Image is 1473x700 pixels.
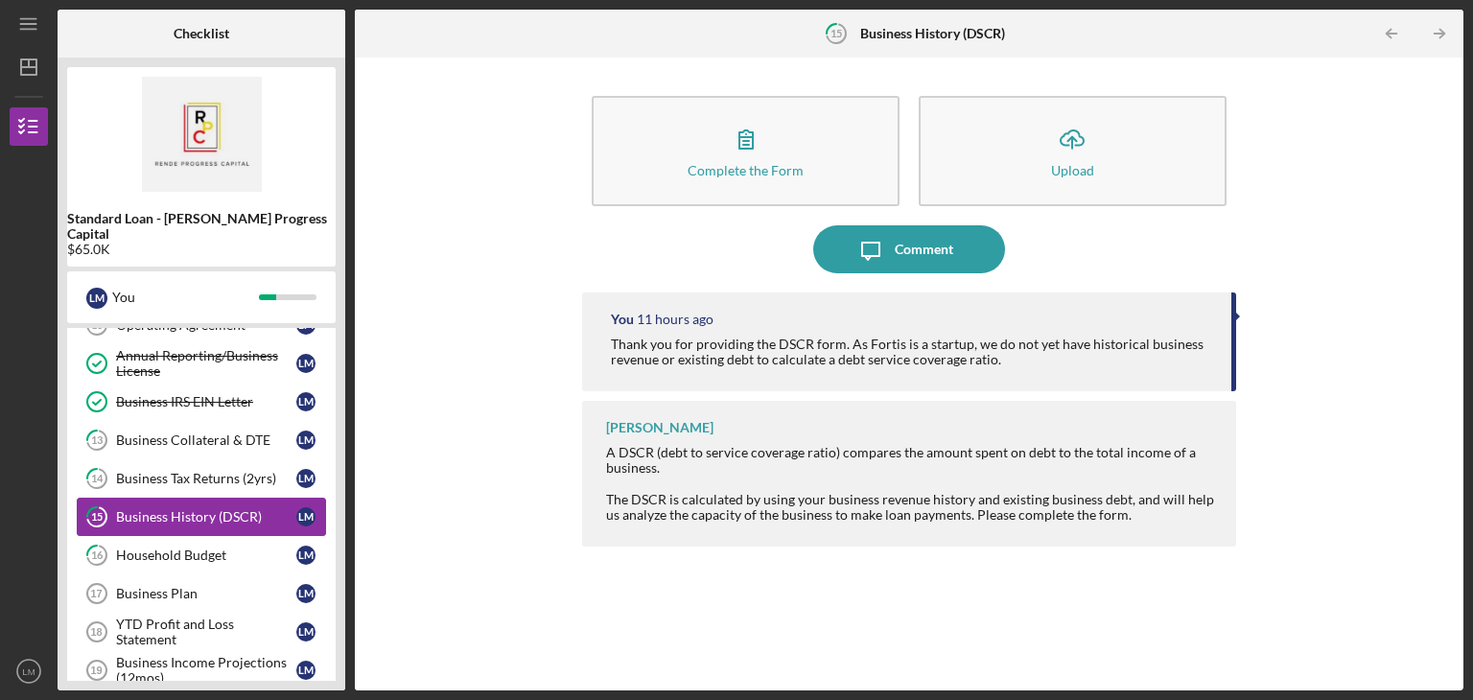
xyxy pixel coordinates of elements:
[77,536,326,574] a: 16Household BudgetLM
[116,432,296,448] div: Business Collateral & DTE
[77,498,326,536] a: 15Business History (DSCR)LM
[116,617,296,647] div: YTD Profit and Loss Statement
[296,546,316,565] div: L M
[67,242,336,257] div: $65.0K
[813,225,1005,273] button: Comment
[830,27,842,39] tspan: 15
[296,354,316,373] div: L M
[296,392,316,411] div: L M
[606,445,1217,522] div: A DSCR (debt to service coverage ratio) compares the amount spent on debt to the total income of ...
[116,586,296,601] div: Business Plan
[77,344,326,383] a: Annual Reporting/Business LicenseLM
[116,509,296,525] div: Business History (DSCR)
[90,588,102,599] tspan: 17
[91,511,103,524] tspan: 15
[296,622,316,642] div: L M
[86,288,107,309] div: L M
[296,431,316,450] div: L M
[77,613,326,651] a: 18YTD Profit and Loss StatementLM
[174,26,229,41] b: Checklist
[116,394,296,409] div: Business IRS EIN Letter
[112,281,259,314] div: You
[22,666,35,677] text: LM
[77,383,326,421] a: Business IRS EIN LetterLM
[67,77,336,192] img: Product logo
[296,507,316,526] div: L M
[77,459,326,498] a: 14Business Tax Returns (2yrs)LM
[688,163,804,177] div: Complete the Form
[919,96,1227,206] button: Upload
[116,655,296,686] div: Business Income Projections (12mos)
[91,473,104,485] tspan: 14
[592,96,900,206] button: Complete the Form
[77,574,326,613] a: 17Business PlanLM
[90,626,102,638] tspan: 18
[860,26,1005,41] b: Business History (DSCR)
[10,652,48,690] button: LM
[91,549,104,562] tspan: 16
[67,211,336,242] b: Standard Loan - [PERSON_NAME] Progress Capital
[91,434,103,447] tspan: 13
[296,661,316,680] div: L M
[296,584,316,603] div: L M
[91,319,104,332] tspan: 10
[611,312,634,327] div: You
[116,548,296,563] div: Household Budget
[895,225,953,273] div: Comment
[116,471,296,486] div: Business Tax Returns (2yrs)
[611,337,1212,367] div: Thank you for providing the DSCR form. As Fortis is a startup, we do not yet have historical busi...
[90,665,102,676] tspan: 19
[637,312,713,327] time: 2025-09-17 00:37
[77,421,326,459] a: 13Business Collateral & DTELM
[116,348,296,379] div: Annual Reporting/Business License
[296,469,316,488] div: L M
[606,420,713,435] div: [PERSON_NAME]
[77,651,326,689] a: 19Business Income Projections (12mos)LM
[1051,163,1094,177] div: Upload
